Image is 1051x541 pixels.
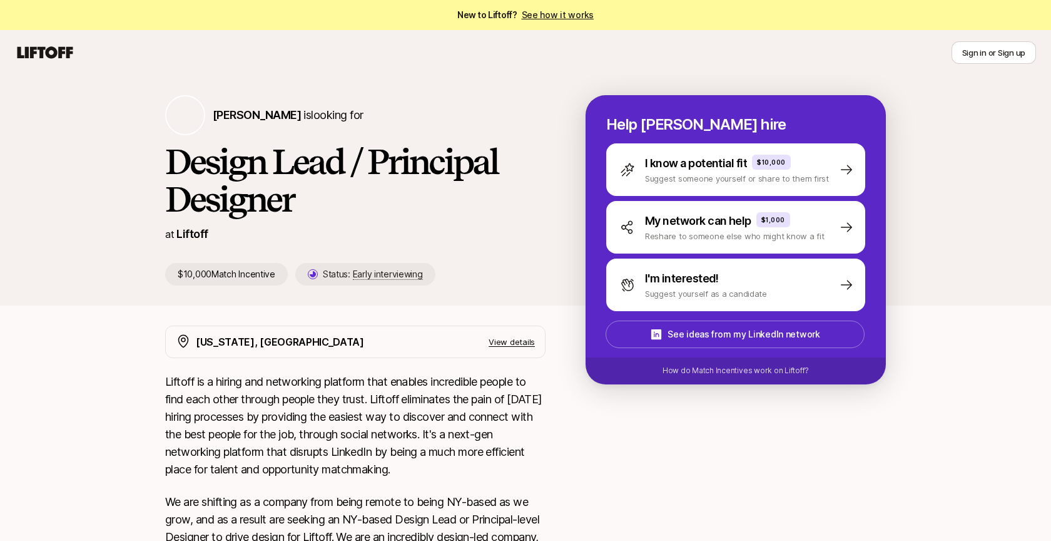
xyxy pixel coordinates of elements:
[165,226,174,242] p: at
[353,269,423,280] span: Early interviewing
[323,267,423,282] p: Status:
[165,143,546,218] h1: Design Lead / Principal Designer
[761,215,785,225] p: $1,000
[645,287,767,300] p: Suggest yourself as a candidate
[663,365,809,376] p: How do Match Incentives work on Liftoff?
[213,106,363,124] p: is looking for
[645,155,747,172] p: I know a potential fit
[457,8,594,23] span: New to Liftoff?
[176,227,208,240] a: Liftoff
[952,41,1036,64] button: Sign in or Sign up
[606,116,865,133] p: Help [PERSON_NAME] hire
[645,230,825,242] p: Reshare to someone else who might know a fit
[165,263,288,286] p: $10,000 Match Incentive
[606,321,865,348] button: See ideas from my LinkedIn network
[645,270,719,287] p: I'm interested!
[522,9,594,20] a: See how it works
[489,336,535,348] p: View details
[213,108,301,121] span: [PERSON_NAME]
[165,373,546,478] p: Liftoff is a hiring and networking platform that enables incredible people to find each other thr...
[645,212,751,230] p: My network can help
[668,327,820,342] p: See ideas from my LinkedIn network
[196,334,364,350] p: [US_STATE], [GEOGRAPHIC_DATA]
[645,172,829,185] p: Suggest someone yourself or share to them first
[757,157,786,167] p: $10,000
